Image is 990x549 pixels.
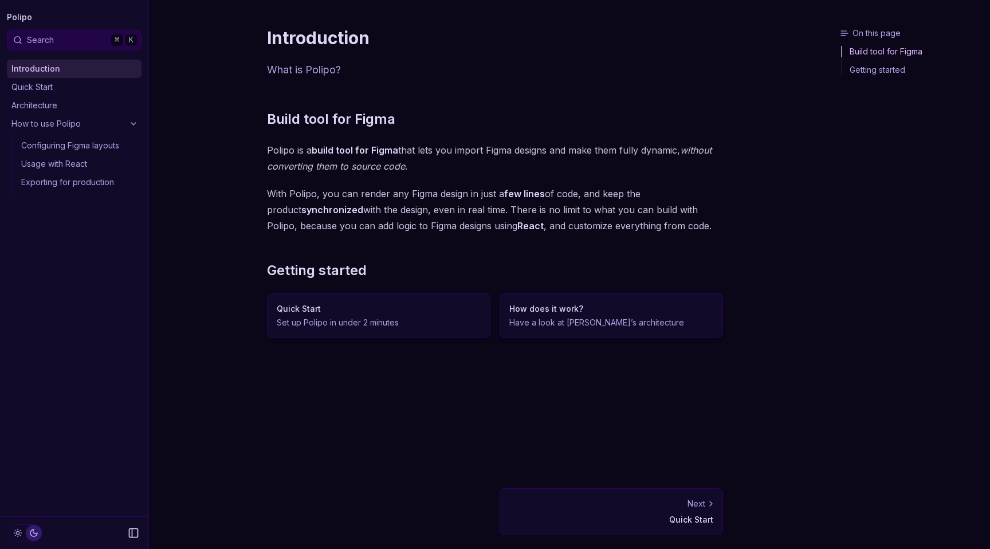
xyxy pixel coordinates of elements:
a: Quick Start [7,78,142,96]
kbd: K [125,34,137,46]
a: Getting started [267,261,367,280]
a: Polipo [7,9,32,25]
h3: On this page [840,28,985,39]
button: Toggle Theme [9,524,42,542]
a: Quick StartSet up Polipo in under 2 minutes [267,293,490,338]
a: Configuring Figma layouts [17,136,142,155]
kbd: ⌘ [111,34,123,46]
p: Have a look at [PERSON_NAME]’s architecture [509,317,713,328]
strong: few lines [504,188,545,199]
h3: How does it work? [509,303,713,315]
strong: synchronized [301,204,363,215]
a: Exporting for production [17,173,142,191]
a: Build tool for Figma [267,110,395,128]
p: Polipo is a that lets you import Figma designs and make them fully dynamic, . [267,142,723,174]
h1: Introduction [267,28,723,48]
a: Introduction [7,60,142,78]
button: Collapse Sidebar [124,524,143,542]
p: Set up Polipo in under 2 minutes [277,317,481,328]
a: NextQuick Start [500,488,723,535]
p: With Polipo, you can render any Figma design in just a of code, and keep the product with the des... [267,186,723,234]
a: Usage with React [17,155,142,173]
strong: React [517,220,544,232]
a: Getting started [842,61,985,76]
p: Next [687,498,705,509]
p: What is Polipo? [267,62,723,78]
a: How to use Polipo [7,115,142,133]
a: Build tool for Figma [842,46,985,61]
button: Search⌘K [7,30,142,50]
a: Architecture [7,96,142,115]
strong: build tool for Figma [312,144,398,156]
p: Quick Start [509,514,713,526]
a: How does it work?Have a look at [PERSON_NAME]’s architecture [500,293,723,338]
h3: Quick Start [277,303,481,315]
